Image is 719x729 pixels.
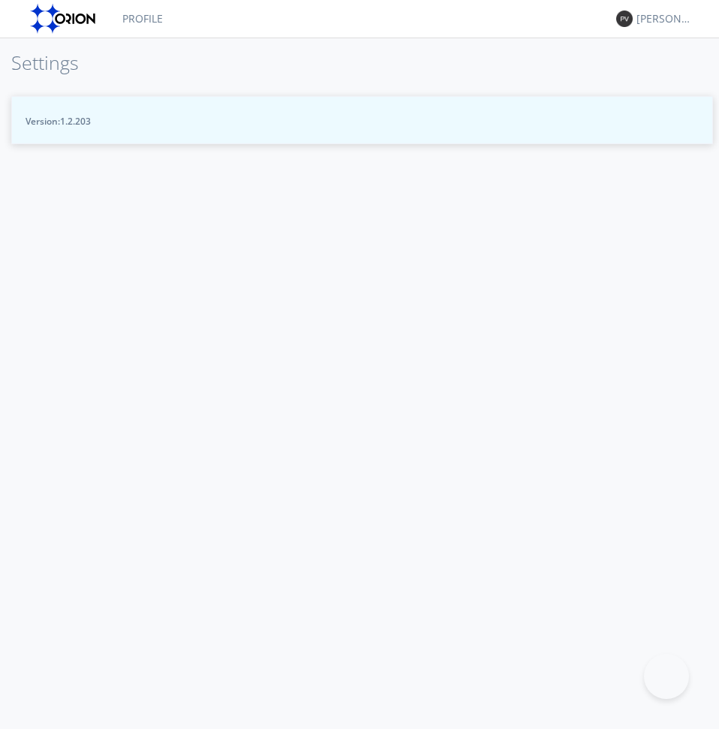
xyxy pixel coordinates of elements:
[636,11,693,26] div: [PERSON_NAME] *
[30,4,100,34] img: orion-labs-logo.svg
[26,115,699,128] span: Version: 1.2.203
[11,96,713,145] button: Version:1.2.203
[616,11,633,27] img: 373638.png
[644,654,689,699] iframe: Toggle Customer Support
